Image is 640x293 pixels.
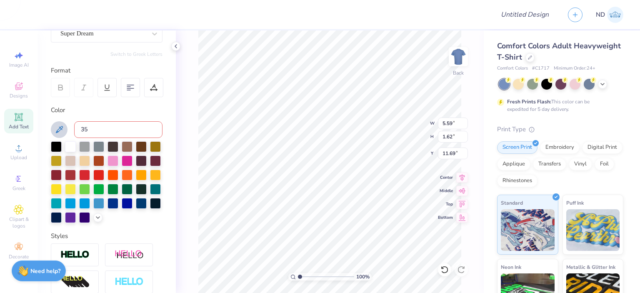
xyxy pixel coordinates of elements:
div: Styles [51,231,162,241]
button: Switch to Greek Letters [110,51,162,58]
span: Decorate [9,253,29,260]
img: Stroke [60,250,90,260]
img: 3d Illusion [60,275,90,289]
span: Center [438,175,453,180]
img: Puff Ink [566,209,620,251]
span: Comfort Colors [497,65,528,72]
div: Transfers [533,158,566,170]
div: Applique [497,158,530,170]
div: Foil [595,158,614,170]
span: Bottom [438,215,453,220]
img: Back [450,48,467,65]
span: Greek [12,185,25,192]
img: Shadow [115,250,144,260]
span: Minimum Order: 24 + [554,65,595,72]
div: Format [51,66,163,75]
span: ND [596,10,605,20]
div: This color can be expedited for 5 day delivery. [507,98,610,113]
span: Top [438,201,453,207]
div: Print Type [497,125,623,134]
span: Standard [501,198,523,207]
div: Screen Print [497,141,537,154]
input: Untitled Design [494,6,555,23]
span: Designs [10,93,28,99]
div: Back [453,69,464,77]
div: Embroidery [540,141,580,154]
strong: Need help? [30,267,60,275]
span: Clipart & logos [4,216,33,229]
span: Image AI [9,62,29,68]
div: Vinyl [569,158,592,170]
span: Middle [438,188,453,194]
span: Neon Ink [501,263,521,271]
span: 100 % [356,273,370,280]
a: ND [596,7,623,23]
div: Color [51,105,162,115]
span: Upload [10,154,27,161]
span: Add Text [9,123,29,130]
img: Standard [501,209,555,251]
span: Puff Ink [566,198,584,207]
div: Digital Print [582,141,622,154]
strong: Fresh Prints Flash: [507,98,551,105]
img: Nikita Dekate [607,7,623,23]
span: # C1717 [532,65,550,72]
div: Rhinestones [497,175,537,187]
img: Negative Space [115,277,144,287]
input: e.g. 7428 c [74,121,162,138]
span: Metallic & Glitter Ink [566,263,615,271]
span: Comfort Colors Adult Heavyweight T-Shirt [497,41,621,62]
